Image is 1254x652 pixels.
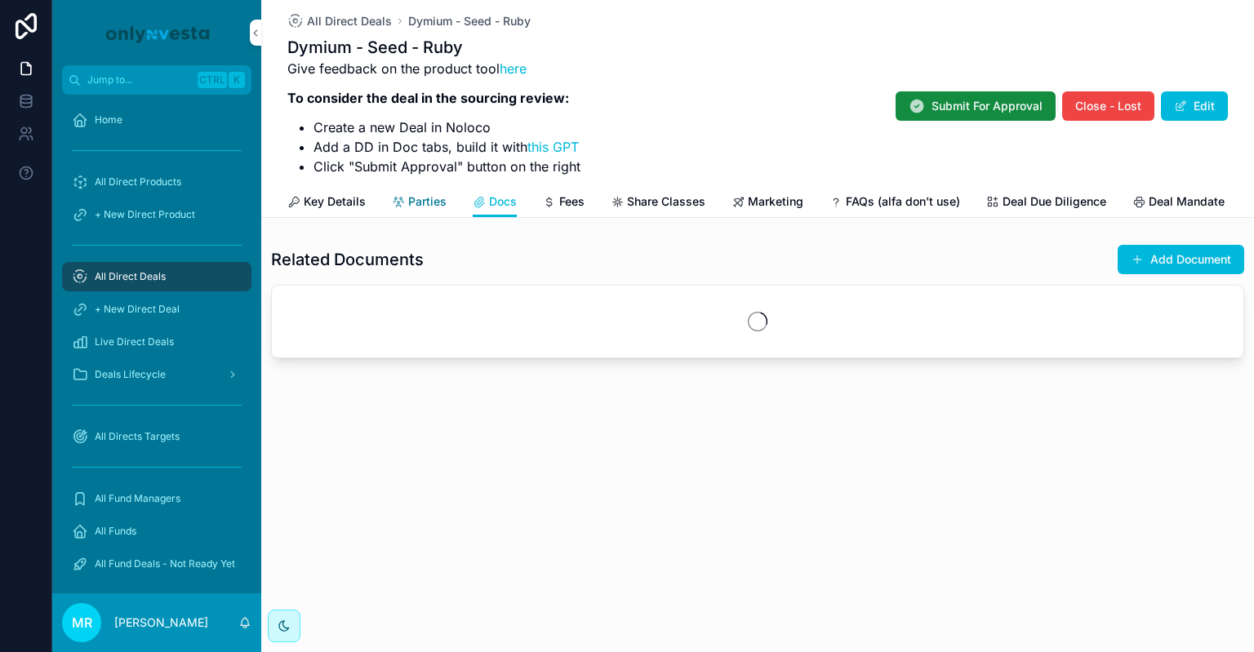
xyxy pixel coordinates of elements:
[829,187,960,220] a: FAQs (alfa don't use)
[95,525,136,538] span: All Funds
[114,614,208,631] p: [PERSON_NAME]
[543,187,585,220] a: Fees
[62,360,251,389] a: Deals Lifecycle
[392,187,447,220] a: Parties
[62,105,251,135] a: Home
[95,303,180,316] span: + New Direct Deal
[527,139,579,155] a: this GPT
[62,262,251,291] a: All Direct Deals
[62,517,251,546] a: All Funds
[62,549,251,579] a: All Fund Deals - Not Ready Yet
[230,73,243,86] span: K
[313,118,580,137] li: Create a new Deal in Noloco
[287,90,569,106] strong: To consider the deal in the sourcing review:
[627,193,705,210] span: Share Classes
[95,430,180,443] span: All Directs Targets
[62,200,251,229] a: + New Direct Product
[611,187,705,220] a: Share Classes
[748,193,803,210] span: Marketing
[287,13,392,29] a: All Direct Deals
[62,295,251,324] a: + New Direct Deal
[87,73,191,86] span: Jump to...
[304,193,366,210] span: Key Details
[52,95,261,593] div: scrollable content
[313,157,580,176] li: Click "Submit Approval" button on the right
[95,335,174,348] span: Live Direct Deals
[1075,98,1141,114] span: Close - Lost
[95,175,181,189] span: All Direct Products
[95,113,122,126] span: Home
[731,187,803,220] a: Marketing
[1161,91,1228,121] button: Edit
[287,59,580,78] p: Give feedback on the product tool
[62,422,251,451] a: All Directs Targets
[408,193,447,210] span: Parties
[95,557,235,570] span: All Fund Deals - Not Ready Yet
[932,98,1043,114] span: Submit For Approval
[95,270,166,283] span: All Direct Deals
[1062,91,1154,121] button: Close - Lost
[62,167,251,197] a: All Direct Products
[1003,193,1106,210] span: Deal Due Diligence
[62,484,251,513] a: All Fund Managers
[62,327,251,357] a: Live Direct Deals
[896,91,1056,121] button: Submit For Approval
[313,137,580,157] li: Add a DD in Doc tabs, build it with
[95,492,180,505] span: All Fund Managers
[986,187,1106,220] a: Deal Due Diligence
[307,13,392,29] span: All Direct Deals
[473,187,517,218] a: Docs
[500,60,527,77] a: here
[198,72,227,88] span: Ctrl
[95,368,166,381] span: Deals Lifecycle
[489,193,517,210] span: Docs
[72,613,92,632] span: MR
[103,20,211,46] img: App logo
[287,187,366,220] a: Key Details
[559,193,585,210] span: Fees
[95,208,195,221] span: + New Direct Product
[846,193,960,210] span: FAQs (alfa don't use)
[62,65,251,95] button: Jump to...CtrlK
[271,248,424,271] h1: Related Documents
[287,36,580,59] h1: Dymium - Seed - Ruby
[1118,245,1244,274] button: Add Document
[408,13,531,29] a: Dymium - Seed - Ruby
